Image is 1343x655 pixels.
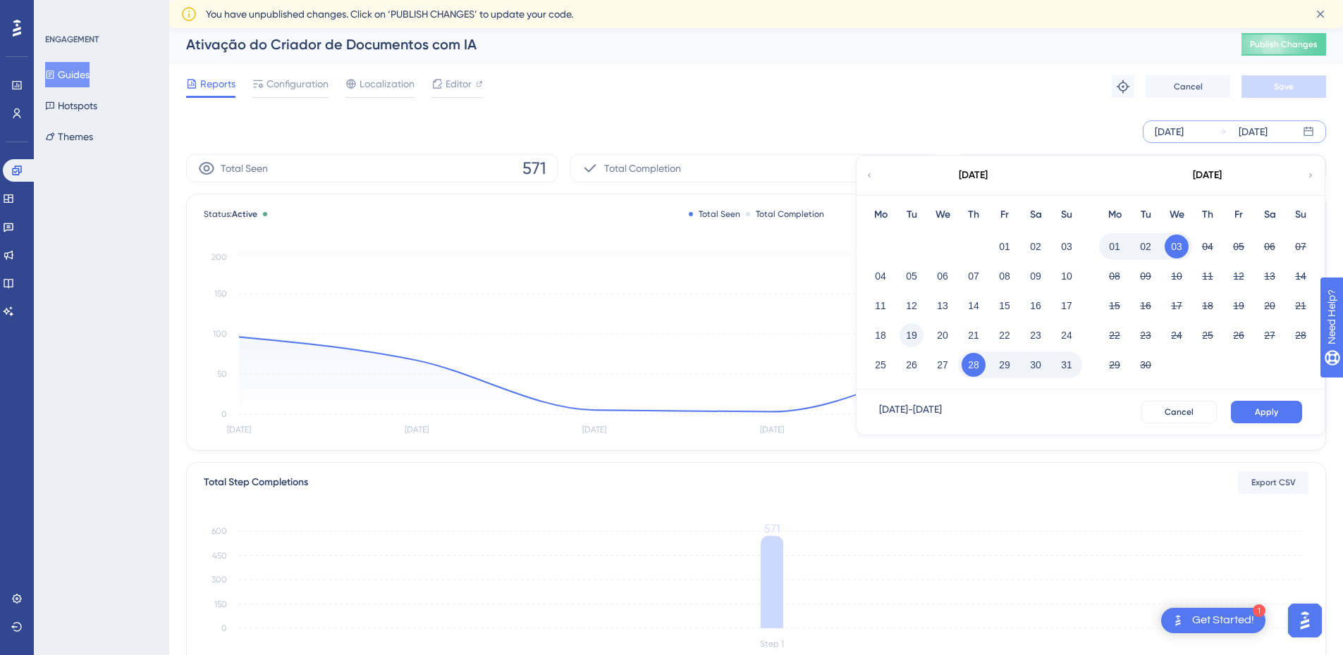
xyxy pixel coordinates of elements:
button: 20 [1258,294,1282,318]
button: 22 [993,323,1017,347]
button: 03 [1165,235,1189,258]
button: Themes [45,124,93,149]
span: Editor [446,75,472,92]
span: Cancel [1174,81,1203,92]
div: [DATE] [1193,167,1222,184]
button: 06 [1258,235,1282,258]
button: 18 [1196,294,1220,318]
tspan: 100 [213,329,227,339]
button: 02 [1134,235,1158,258]
span: Status: [204,208,257,220]
button: 10 [1165,264,1189,288]
div: Th [1192,206,1223,223]
button: 07 [1289,235,1313,258]
button: 23 [1134,323,1158,347]
button: 11 [1196,264,1220,288]
button: 27 [931,353,955,377]
button: Cancel [1141,401,1217,423]
button: 09 [1024,264,1048,288]
span: Apply [1255,406,1278,418]
button: 01 [993,235,1017,258]
button: Guides [45,62,90,87]
button: 16 [1134,294,1158,318]
div: 1 [1253,604,1265,617]
button: Apply [1231,401,1302,423]
iframe: UserGuiding AI Assistant Launcher [1284,599,1326,642]
tspan: 200 [211,252,227,262]
tspan: 571 [764,522,780,535]
div: Fr [989,206,1020,223]
button: 02 [1024,235,1048,258]
button: 01 [1103,235,1127,258]
button: 19 [1227,294,1251,318]
span: You have unpublished changes. Click on ‘PUBLISH CHANGES’ to update your code. [206,6,573,23]
button: 15 [1103,294,1127,318]
button: 04 [1196,235,1220,258]
div: Tu [1130,206,1161,223]
div: [DATE] [959,167,988,184]
tspan: [DATE] [405,425,429,435]
button: 27 [1258,323,1282,347]
div: Get Started! [1192,613,1254,628]
button: 14 [962,294,986,318]
button: 26 [1227,323,1251,347]
button: 28 [1289,323,1313,347]
div: Mo [1099,206,1130,223]
div: Fr [1223,206,1254,223]
tspan: Step 1 [760,639,784,649]
button: 10 [1055,264,1079,288]
button: 03 [1055,235,1079,258]
div: Su [1285,206,1316,223]
button: 12 [1227,264,1251,288]
tspan: 0 [221,623,227,633]
button: 08 [1103,264,1127,288]
button: 07 [962,264,986,288]
button: 28 [962,353,986,377]
div: ENGAGEMENT [45,34,99,45]
button: 09 [1134,264,1158,288]
button: 05 [900,264,924,288]
button: 11 [869,294,893,318]
span: Cancel [1165,406,1194,418]
tspan: 150 [214,289,227,299]
tspan: 450 [212,551,227,561]
button: 17 [1165,294,1189,318]
tspan: 0 [221,409,227,419]
button: 31 [1055,353,1079,377]
tspan: 150 [214,599,227,609]
tspan: [DATE] [760,425,784,435]
span: Total Completion [604,160,681,177]
span: Need Help? [33,4,88,20]
div: We [1161,206,1192,223]
button: 21 [962,323,986,347]
div: [DATE] [1239,123,1268,140]
span: Localization [360,75,415,92]
div: Ativação do Criador de Documentos com IA [186,35,1206,54]
button: 21 [1289,294,1313,318]
button: 29 [993,353,1017,377]
button: 30 [1134,353,1158,377]
div: Su [1051,206,1082,223]
button: Save [1241,75,1326,98]
button: Cancel [1146,75,1230,98]
button: 16 [1024,294,1048,318]
button: 26 [900,353,924,377]
button: Hotspots [45,93,97,118]
button: 20 [931,323,955,347]
div: Total Seen [689,208,740,220]
button: 18 [869,323,893,347]
div: Sa [1020,206,1051,223]
button: 17 [1055,294,1079,318]
div: Tu [896,206,927,223]
button: 25 [869,353,893,377]
img: launcher-image-alternative-text [1170,612,1186,629]
button: Publish Changes [1241,33,1326,56]
button: 06 [931,264,955,288]
div: Mo [865,206,896,223]
div: Sa [1254,206,1285,223]
button: 29 [1103,353,1127,377]
div: Total Completion [746,208,824,220]
button: 13 [931,294,955,318]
